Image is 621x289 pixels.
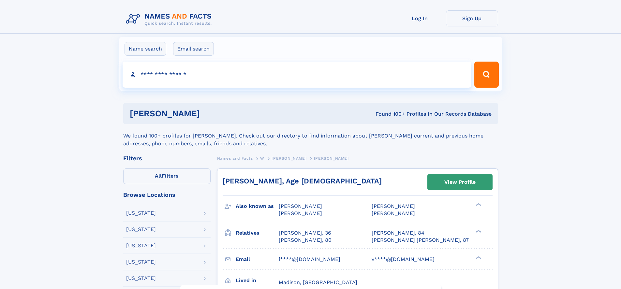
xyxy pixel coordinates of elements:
a: View Profile [428,174,492,190]
span: [PERSON_NAME] [372,203,415,209]
h3: Email [236,254,279,265]
img: Logo Names and Facts [123,10,217,28]
a: Names and Facts [217,154,253,162]
div: Filters [123,155,211,161]
span: [PERSON_NAME] [279,210,322,216]
span: Madison, [GEOGRAPHIC_DATA] [279,279,357,285]
a: [PERSON_NAME] [272,154,306,162]
a: W [260,154,264,162]
span: [PERSON_NAME] [272,156,306,161]
span: All [155,173,162,179]
span: W [260,156,264,161]
h3: Also known as [236,201,279,212]
div: Browse Locations [123,192,211,198]
h1: [PERSON_NAME] [130,109,288,118]
input: search input [123,62,472,88]
a: [PERSON_NAME], 84 [372,229,424,237]
div: [US_STATE] [126,210,156,216]
a: Log In [394,10,446,26]
a: [PERSON_NAME] [PERSON_NAME], 87 [372,237,469,244]
div: ❯ [474,203,482,207]
label: Email search [173,42,214,56]
a: [PERSON_NAME], Age [DEMOGRAPHIC_DATA] [223,177,382,185]
div: We found 100+ profiles for [PERSON_NAME]. Check out our directory to find information about [PERS... [123,124,498,148]
div: [US_STATE] [126,259,156,265]
div: View Profile [444,175,476,190]
div: ❯ [474,229,482,233]
h3: Relatives [236,227,279,238]
h3: Lived in [236,275,279,286]
div: [US_STATE] [126,243,156,248]
div: [US_STATE] [126,276,156,281]
span: [PERSON_NAME] [314,156,349,161]
a: [PERSON_NAME], 36 [279,229,331,237]
a: [PERSON_NAME], 80 [279,237,332,244]
label: Filters [123,168,211,184]
span: [PERSON_NAME] [372,210,415,216]
div: Found 100+ Profiles In Our Records Database [288,110,492,118]
div: [US_STATE] [126,227,156,232]
label: Name search [125,42,166,56]
span: [PERSON_NAME] [279,203,322,209]
button: Search Button [474,62,498,88]
a: Sign Up [446,10,498,26]
div: ❯ [474,255,482,260]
